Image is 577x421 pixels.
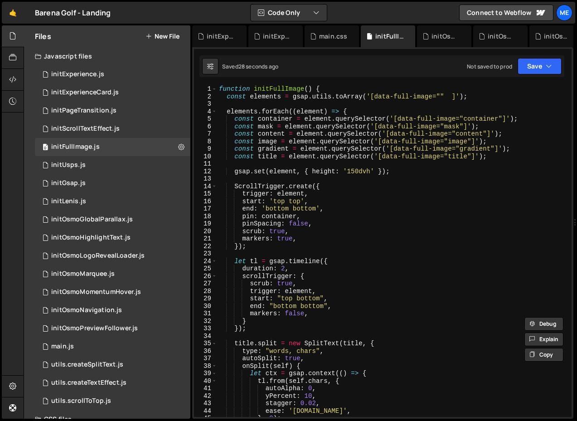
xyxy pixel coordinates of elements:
[459,5,553,21] a: Connect to Webflow
[35,392,190,410] div: 17023/46941.js
[194,340,217,348] div: 35
[194,310,217,318] div: 31
[194,258,217,265] div: 24
[51,197,86,206] div: initLenis.js
[467,63,512,70] div: Not saved to prod
[238,63,278,70] div: 28 seconds ago
[194,280,217,288] div: 27
[51,288,141,296] div: initOsmoMomentumHover.js
[432,32,461,41] div: initOsmoHighlightText.js
[194,273,217,280] div: 26
[51,324,138,333] div: initOsmoPreviewFollower.js
[263,32,292,41] div: initExperienceCard.js
[194,377,217,385] div: 40
[35,374,190,392] div: 17023/47084.js
[35,192,190,210] div: 17023/46770.js
[194,370,217,377] div: 39
[51,179,86,187] div: initGsap.js
[194,213,217,220] div: 18
[35,283,190,301] div: 17023/47115.js
[35,319,190,338] div: 17023/47134.js
[35,102,190,120] div: 17023/47044.js
[222,63,278,70] div: Saved
[43,144,48,152] span: 0
[194,362,217,370] div: 38
[488,32,517,41] div: initOsmoGlobalParallax.js
[35,83,190,102] div: 17023/47082.js
[2,2,24,24] a: 🤙
[35,338,190,356] div: 17023/46769.js
[51,70,104,78] div: initExperience.js
[35,138,190,156] div: 17023/46929.js
[194,153,217,161] div: 10
[194,220,217,228] div: 19
[194,160,217,168] div: 11
[51,379,126,387] div: utils.createTextEffect.js
[24,47,190,65] div: Javascript files
[35,65,190,83] div: 17023/47100.js
[194,175,217,183] div: 13
[194,392,217,400] div: 42
[35,356,190,374] div: 17023/47083.js
[251,5,327,21] button: Code Only
[194,145,217,153] div: 9
[194,115,217,123] div: 5
[35,301,190,319] div: 17023/46768.js
[194,288,217,295] div: 28
[51,252,145,260] div: initOsmoLogoRevealLoader.js
[194,190,217,198] div: 15
[544,32,573,41] div: initOsmoPreviewFollower.js
[35,174,190,192] div: 17023/46771.js
[35,265,190,283] div: 17023/47119.js
[524,348,563,362] button: Copy
[207,32,236,41] div: initExperience.js
[194,93,217,101] div: 2
[51,107,116,115] div: initPageTransition.js
[51,234,131,242] div: initOsmoHighlightText.js
[35,156,190,174] div: 17023/47141.js
[51,125,120,133] div: initScrollTextEffect.js
[51,306,122,314] div: initOsmoNavigation.js
[194,205,217,213] div: 17
[194,100,217,108] div: 3
[35,247,190,265] div: 17023/47017.js
[51,88,119,97] div: initExperienceCard.js
[194,400,217,407] div: 43
[194,243,217,250] div: 22
[524,317,563,331] button: Debug
[194,123,217,131] div: 6
[35,7,111,18] div: Barena Golf - Landing
[556,5,572,21] a: Me
[194,108,217,116] div: 4
[375,32,404,41] div: initFullImage.js
[35,210,190,229] div: 17023/46949.js
[194,295,217,303] div: 29
[319,32,347,41] div: main.css
[35,120,190,138] div: 17023/47036.js
[194,325,217,333] div: 33
[51,143,100,151] div: initFullImage.js
[194,85,217,93] div: 1
[194,183,217,191] div: 14
[194,318,217,325] div: 32
[145,33,179,40] button: New File
[194,250,217,258] div: 23
[194,198,217,206] div: 16
[51,215,133,224] div: initOsmoGlobalParallax.js
[51,343,74,351] div: main.js
[518,58,562,74] button: Save
[194,265,217,273] div: 25
[194,168,217,176] div: 12
[35,229,190,247] div: 17023/46872.js
[194,385,217,392] div: 41
[194,303,217,310] div: 30
[51,161,86,169] div: initUsps.js
[194,355,217,362] div: 37
[51,270,115,278] div: initOsmoMarquee.js
[194,138,217,146] div: 8
[51,397,111,405] div: utils.scrollToTop.js
[194,407,217,415] div: 44
[524,333,563,346] button: Explain
[194,348,217,355] div: 36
